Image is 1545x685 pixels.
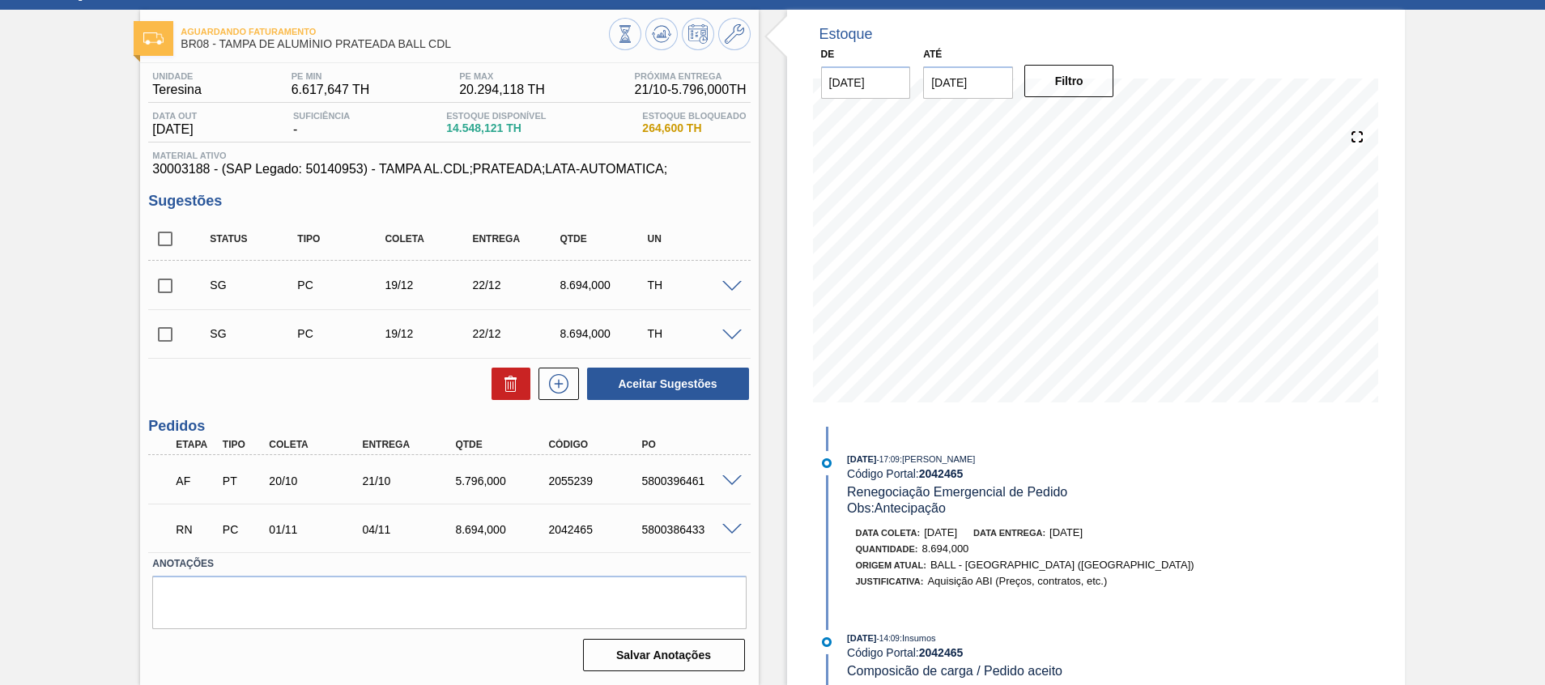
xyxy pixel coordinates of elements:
[206,279,303,291] div: Sugestão Criada
[544,474,649,487] div: 2055239
[847,454,876,464] span: [DATE]
[265,439,369,450] div: Coleta
[265,474,369,487] div: 20/10/2025
[900,633,936,643] span: : Insumos
[293,233,390,245] div: Tipo
[152,552,746,576] label: Anotações
[265,523,369,536] div: 01/11/2025
[544,439,649,450] div: Código
[877,455,900,464] span: - 17:09
[900,454,976,464] span: : [PERSON_NAME]
[856,577,924,586] span: Justificativa:
[645,18,678,50] button: Atualizar Gráfico
[219,523,267,536] div: Pedido de Compra
[381,233,478,245] div: Coleta
[923,66,1013,99] input: dd/mm/yyyy
[544,523,649,536] div: 2042465
[643,279,740,291] div: TH
[642,122,746,134] span: 264,600 TH
[289,111,354,137] div: -
[856,560,926,570] span: Origem Atual:
[358,523,462,536] div: 04/11/2025
[468,279,565,291] div: 22/12/2025
[206,327,303,340] div: Sugestão Criada
[924,526,957,538] span: [DATE]
[219,474,267,487] div: Pedido de Transferência
[635,71,747,81] span: Próxima Entrega
[176,523,216,536] p: RN
[358,439,462,450] div: Entrega
[483,368,530,400] div: Excluir Sugestões
[643,233,740,245] div: UN
[292,71,370,81] span: PE MIN
[293,327,390,340] div: Pedido de Compra
[446,122,546,134] span: 14.548,121 TH
[847,467,1232,480] div: Código Portal:
[877,634,900,643] span: - 14:09
[919,467,964,480] strong: 2042465
[847,646,1232,659] div: Código Portal:
[381,327,478,340] div: 19/12/2025
[847,501,946,515] span: Obs: Antecipação
[172,463,220,499] div: Aguardando Faturamento
[468,327,565,340] div: 22/12/2025
[152,151,746,160] span: Material ativo
[919,646,964,659] strong: 2042465
[609,18,641,50] button: Visão Geral dos Estoques
[822,637,832,647] img: atual
[152,122,197,137] span: [DATE]
[847,633,876,643] span: [DATE]
[152,111,197,121] span: Data out
[176,474,216,487] p: AF
[637,474,742,487] div: 5800396461
[555,327,653,340] div: 8.694,000
[555,279,653,291] div: 8.694,000
[923,49,942,60] label: Até
[682,18,714,50] button: Programar Estoque
[172,512,220,547] div: Em Renegociação
[847,664,1062,678] span: Composicão de carga / Pedido aceito
[219,439,267,450] div: Tipo
[172,439,220,450] div: Etapa
[152,162,746,177] span: 30003188 - (SAP Legado: 50140953) - TAMPA AL.CDL;PRATEADA;LATA-AUTOMATICA;
[822,458,832,468] img: atual
[148,418,750,435] h3: Pedidos
[821,66,911,99] input: dd/mm/yyyy
[927,575,1107,587] span: Aquisição ABI (Preços, contratos, etc.)
[206,233,303,245] div: Status
[1049,526,1083,538] span: [DATE]
[152,71,201,81] span: Unidade
[579,366,751,402] div: Aceitar Sugestões
[637,439,742,450] div: PO
[468,233,565,245] div: Entrega
[847,485,1067,499] span: Renegociação Emergencial de Pedido
[583,639,745,671] button: Salvar Anotações
[293,111,350,121] span: Suficiência
[358,474,462,487] div: 21/10/2025
[637,523,742,536] div: 5800386433
[152,83,201,97] span: Teresina
[922,542,969,555] span: 8.694,000
[587,368,749,400] button: Aceitar Sugestões
[148,193,750,210] h3: Sugestões
[856,528,921,538] span: Data coleta:
[181,38,608,50] span: BR08 - TAMPA DE ALUMÍNIO PRATEADA BALL CDL
[293,279,390,291] div: Pedido de Compra
[292,83,370,97] span: 6.617,647 TH
[459,71,545,81] span: PE MAX
[819,26,873,43] div: Estoque
[451,523,555,536] div: 8.694,000
[856,544,918,554] span: Quantidade :
[451,439,555,450] div: Qtde
[635,83,747,97] span: 21/10 - 5.796,000 TH
[446,111,546,121] span: Estoque Disponível
[973,528,1045,538] span: Data entrega:
[930,559,1194,571] span: BALL - [GEOGRAPHIC_DATA] ([GEOGRAPHIC_DATA])
[181,27,608,36] span: Aguardando Faturamento
[1024,65,1114,97] button: Filtro
[643,327,740,340] div: TH
[718,18,751,50] button: Ir ao Master Data / Geral
[642,111,746,121] span: Estoque Bloqueado
[555,233,653,245] div: Qtde
[381,279,478,291] div: 19/12/2025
